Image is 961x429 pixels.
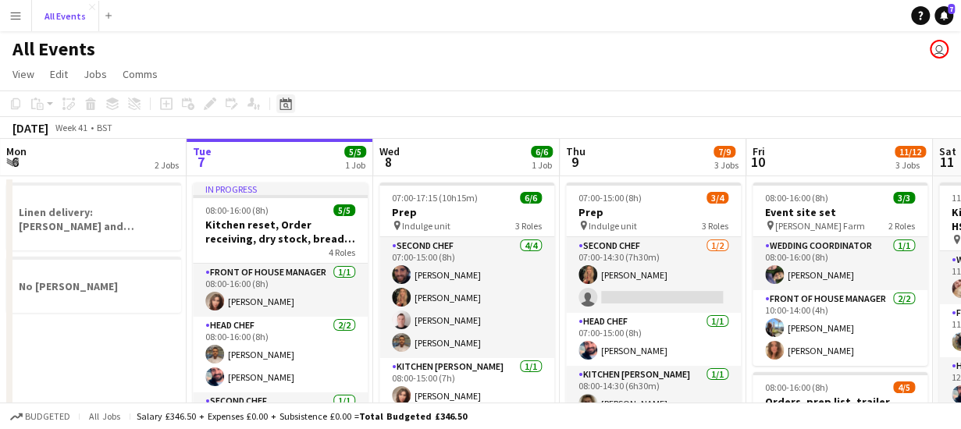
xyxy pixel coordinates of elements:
[97,122,112,133] div: BST
[893,381,915,393] span: 4/5
[6,64,41,84] a: View
[379,358,554,411] app-card-role: Kitchen [PERSON_NAME]1/108:00-15:00 (7h)[PERSON_NAME]
[750,153,765,171] span: 10
[893,192,915,204] span: 3/3
[116,64,164,84] a: Comms
[6,205,181,233] h3: Linen delivery: [PERSON_NAME] and [PERSON_NAME] + Kitty and [PERSON_NAME] / collection: [PERSON_N...
[359,410,467,422] span: Total Budgeted £346.50
[193,264,368,317] app-card-role: Front of House Manager1/108:00-16:00 (8h)[PERSON_NAME]
[344,146,366,158] span: 5/5
[402,220,450,232] span: Indulge unit
[205,204,269,216] span: 08:00-16:00 (8h)
[25,411,70,422] span: Budgeted
[765,381,828,393] span: 08:00-16:00 (8h)
[329,246,355,258] span: 4 Roles
[714,146,735,158] span: 7/9
[4,153,27,171] span: 6
[193,183,368,195] div: In progress
[753,205,927,219] h3: Event site set
[937,153,956,171] span: 11
[379,183,554,413] app-job-card: 07:00-17:15 (10h15m)6/6Prep Indulge unit3 RolesSecond Chef4/407:00-15:00 (8h)[PERSON_NAME][PERSON...
[84,67,107,81] span: Jobs
[566,205,741,219] h3: Prep
[190,153,212,171] span: 7
[345,159,365,171] div: 1 Job
[566,366,741,419] app-card-role: Kitchen [PERSON_NAME]1/108:00-14:30 (6h30m)[PERSON_NAME]
[888,220,915,232] span: 2 Roles
[123,67,158,81] span: Comms
[333,204,355,216] span: 5/5
[155,159,179,171] div: 2 Jobs
[377,153,400,171] span: 8
[12,37,95,61] h1: All Events
[193,218,368,246] h3: Kitchen reset, Order receiving, dry stock, bread and cake day
[44,64,74,84] a: Edit
[566,144,585,158] span: Thu
[12,120,48,136] div: [DATE]
[895,159,925,171] div: 3 Jobs
[193,183,368,413] app-job-card: In progress08:00-16:00 (8h)5/5Kitchen reset, Order receiving, dry stock, bread and cake day4 Role...
[566,183,741,413] app-job-card: 07:00-15:00 (8h)3/4Prep Indulge unit3 RolesSecond Chef1/207:00-14:30 (7h30m)[PERSON_NAME] Head Ch...
[753,183,927,366] app-job-card: 08:00-16:00 (8h)3/3Event site set [PERSON_NAME] Farm2 RolesWedding Coordinator1/108:00-16:00 (8h)...
[515,220,542,232] span: 3 Roles
[379,205,554,219] h3: Prep
[531,146,553,158] span: 6/6
[765,192,828,204] span: 08:00-16:00 (8h)
[939,144,956,158] span: Sat
[566,313,741,366] app-card-role: Head Chef1/107:00-15:00 (8h)[PERSON_NAME]
[86,410,123,422] span: All jobs
[77,64,113,84] a: Jobs
[32,1,99,31] button: All Events
[753,290,927,366] app-card-role: Front of House Manager2/210:00-14:00 (4h)[PERSON_NAME][PERSON_NAME]
[6,183,181,250] app-job-card: Linen delivery: [PERSON_NAME] and [PERSON_NAME] + Kitty and [PERSON_NAME] / collection: [PERSON_N...
[532,159,552,171] div: 1 Job
[775,220,865,232] span: [PERSON_NAME] Farm
[895,146,926,158] span: 11/12
[379,237,554,358] app-card-role: Second Chef4/407:00-15:00 (8h)[PERSON_NAME][PERSON_NAME][PERSON_NAME][PERSON_NAME]
[753,395,927,423] h3: Orders, prep list, trailer moving and last minute prep
[6,144,27,158] span: Mon
[193,144,212,158] span: Tue
[566,237,741,313] app-card-role: Second Chef1/207:00-14:30 (7h30m)[PERSON_NAME]
[589,220,637,232] span: Indulge unit
[753,144,765,158] span: Fri
[8,408,73,425] button: Budgeted
[707,192,728,204] span: 3/4
[193,317,368,392] app-card-role: Head Chef2/208:00-16:00 (8h)[PERSON_NAME][PERSON_NAME]
[714,159,739,171] div: 3 Jobs
[948,4,955,14] span: 7
[6,279,181,293] h3: No [PERSON_NAME]
[934,6,953,25] a: 7
[52,122,91,133] span: Week 41
[137,410,467,422] div: Salary £346.50 + Expenses £0.00 + Subsistence £0.00 =
[50,67,68,81] span: Edit
[520,192,542,204] span: 6/6
[12,67,34,81] span: View
[564,153,585,171] span: 9
[578,192,642,204] span: 07:00-15:00 (8h)
[930,40,949,58] app-user-avatar: Lucy Hinks
[392,192,478,204] span: 07:00-17:15 (10h15m)
[379,144,400,158] span: Wed
[702,220,728,232] span: 3 Roles
[6,257,181,313] app-job-card: No [PERSON_NAME]
[753,237,927,290] app-card-role: Wedding Coordinator1/108:00-16:00 (8h)[PERSON_NAME]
